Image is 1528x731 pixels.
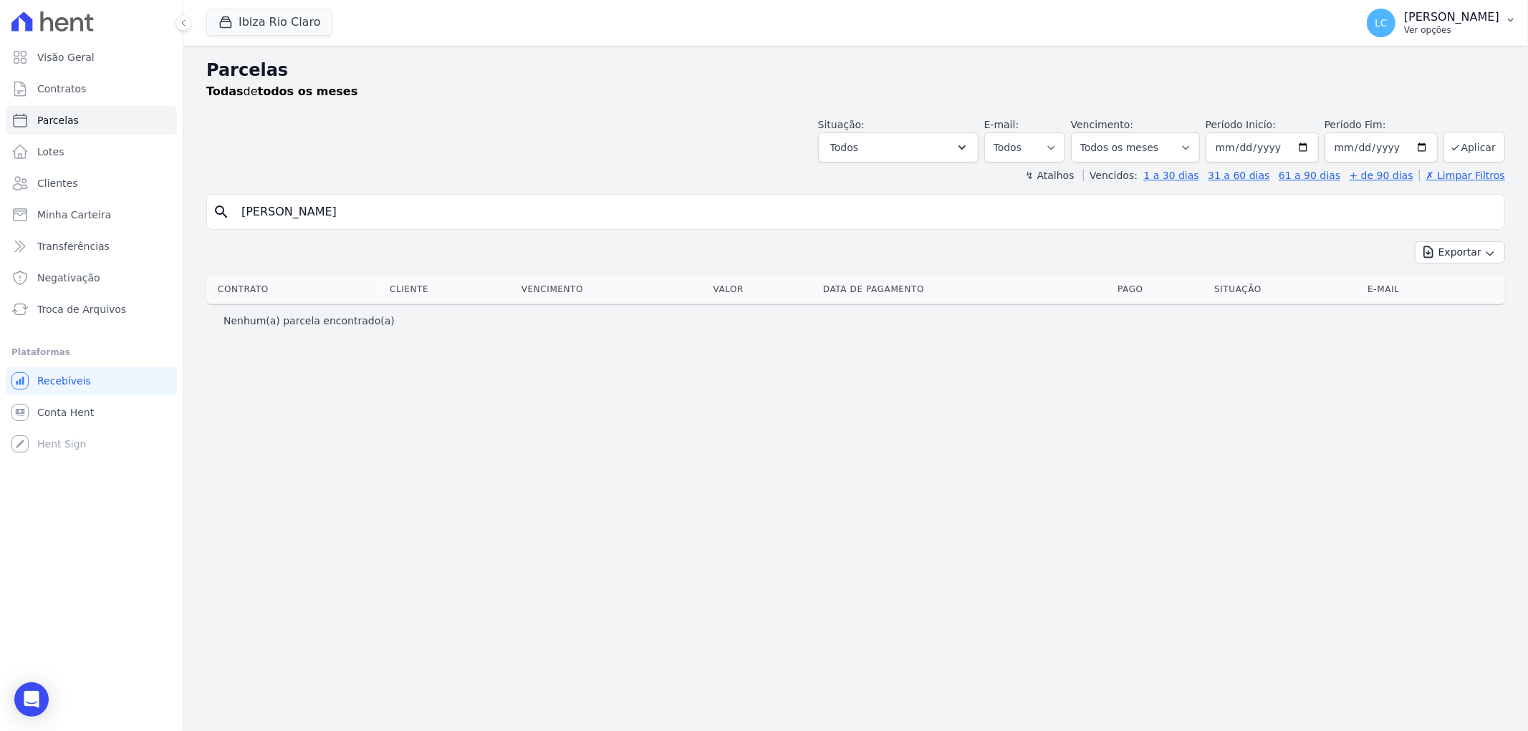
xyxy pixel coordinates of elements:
[37,145,64,159] span: Lotes
[1279,170,1340,181] a: 61 a 90 dias
[37,271,100,285] span: Negativação
[384,275,516,304] th: Cliente
[1443,132,1505,163] button: Aplicar
[1404,24,1499,36] p: Ver opções
[206,275,384,304] th: Contrato
[206,57,1505,83] h2: Parcelas
[817,275,1112,304] th: Data de Pagamento
[6,232,177,261] a: Transferências
[37,302,126,316] span: Troca de Arquivos
[1404,10,1499,24] p: [PERSON_NAME]
[1362,275,1475,304] th: E-mail
[37,405,94,420] span: Conta Hent
[258,84,358,98] strong: todos os meses
[37,208,111,222] span: Minha Carteira
[6,295,177,324] a: Troca de Arquivos
[6,367,177,395] a: Recebíveis
[6,74,177,103] a: Contratos
[6,106,177,135] a: Parcelas
[818,119,865,130] label: Situação:
[14,682,49,717] div: Open Intercom Messenger
[37,82,86,96] span: Contratos
[206,84,244,98] strong: Todas
[6,137,177,166] a: Lotes
[1355,3,1528,43] button: LC [PERSON_NAME] Ver opções
[1208,170,1269,181] a: 31 a 60 dias
[37,374,91,388] span: Recebíveis
[1209,275,1362,304] th: Situação
[708,275,818,304] th: Valor
[516,275,708,304] th: Vencimento
[1415,241,1505,263] button: Exportar
[37,176,77,190] span: Clientes
[1071,119,1133,130] label: Vencimento:
[1025,170,1074,181] label: ↯ Atalhos
[984,119,1019,130] label: E-mail:
[6,169,177,198] a: Clientes
[11,344,171,361] div: Plataformas
[6,200,177,229] a: Minha Carteira
[37,50,95,64] span: Visão Geral
[818,132,979,163] button: Todos
[37,239,110,253] span: Transferências
[1206,119,1276,130] label: Período Inicío:
[6,398,177,427] a: Conta Hent
[1083,170,1138,181] label: Vencidos:
[1350,170,1413,181] a: + de 90 dias
[1375,18,1388,28] span: LC
[213,203,230,221] i: search
[206,9,332,36] button: Ibiza Rio Claro
[1112,275,1209,304] th: Pago
[206,83,357,100] p: de
[224,314,395,328] p: Nenhum(a) parcela encontrado(a)
[1419,170,1505,181] a: ✗ Limpar Filtros
[6,263,177,292] a: Negativação
[1325,117,1438,132] label: Período Fim:
[1144,170,1199,181] a: 1 a 30 dias
[6,43,177,72] a: Visão Geral
[830,139,858,156] span: Todos
[37,113,79,127] span: Parcelas
[233,198,1499,226] input: Buscar por nome do lote ou do cliente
